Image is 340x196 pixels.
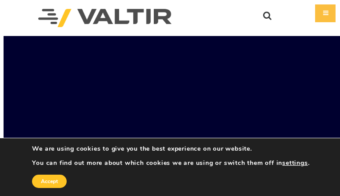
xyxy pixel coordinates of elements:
button: settings [282,159,308,167]
p: We are using cookies to give you the best experience on our website. [32,145,309,153]
img: Valtir [38,9,172,27]
p: You can find out more about which cookies we are using or switch them off in . [32,159,309,167]
div: Menu [315,4,336,22]
button: Accept [32,175,67,188]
